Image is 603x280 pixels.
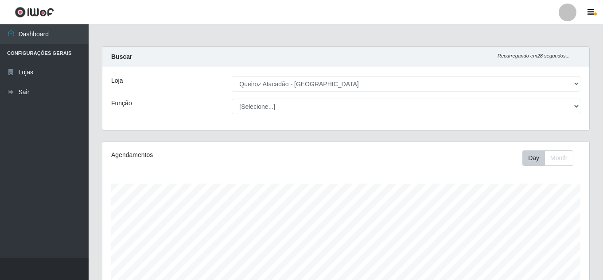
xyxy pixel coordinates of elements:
[522,150,545,166] button: Day
[111,150,299,160] div: Agendamentos
[111,53,132,60] strong: Buscar
[111,99,132,108] label: Função
[498,53,570,58] i: Recarregando em 28 segundos...
[15,7,54,18] img: CoreUI Logo
[111,76,123,85] label: Loja
[522,150,580,166] div: Toolbar with button groups
[522,150,573,166] div: First group
[545,150,573,166] button: Month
